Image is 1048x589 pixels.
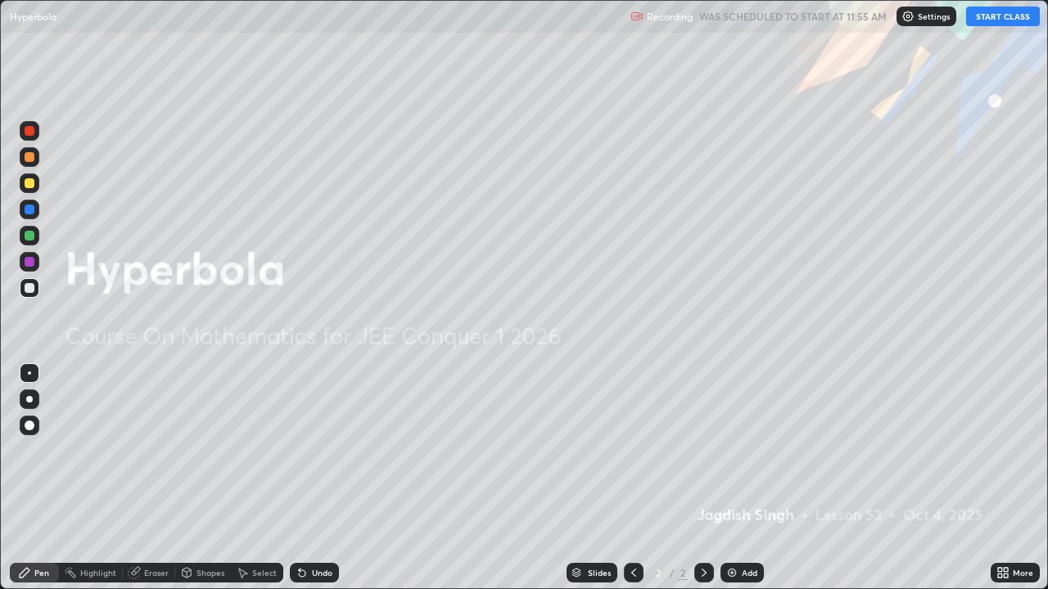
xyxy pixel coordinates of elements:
[34,569,49,577] div: Pen
[252,569,277,577] div: Select
[918,12,950,20] p: Settings
[725,566,739,579] img: add-slide-button
[742,569,757,577] div: Add
[630,10,644,23] img: recording.375f2c34.svg
[647,11,693,23] p: Recording
[699,9,887,24] h5: WAS SCHEDULED TO START AT 11:55 AM
[588,569,611,577] div: Slides
[312,569,332,577] div: Undo
[80,569,116,577] div: Highlight
[670,568,675,578] div: /
[1013,569,1033,577] div: More
[196,569,224,577] div: Shapes
[901,10,915,23] img: class-settings-icons
[144,569,169,577] div: Eraser
[10,10,56,23] p: Hyperbola
[678,565,688,580] div: 2
[966,7,1040,26] button: START CLASS
[650,568,666,578] div: 2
